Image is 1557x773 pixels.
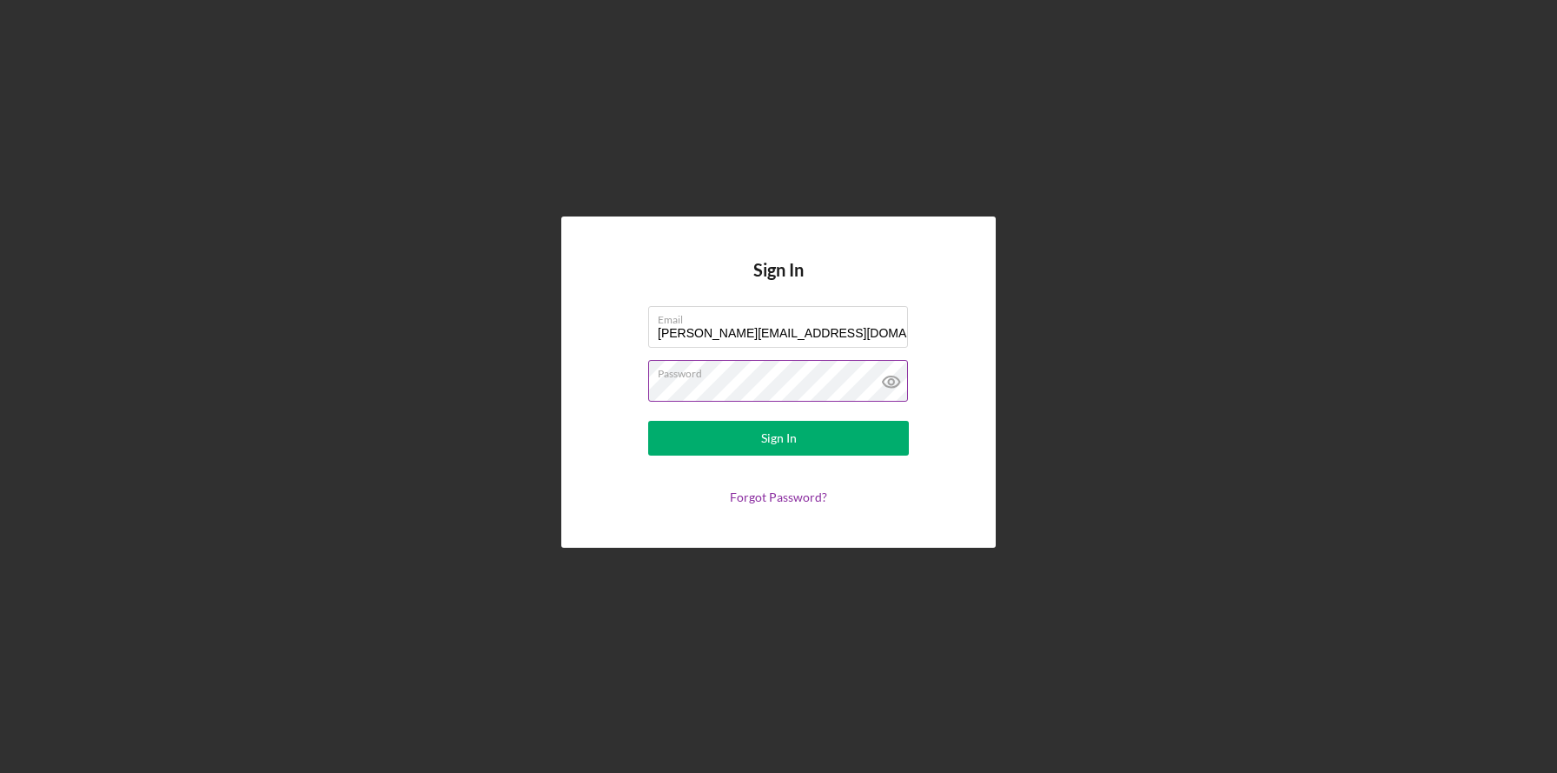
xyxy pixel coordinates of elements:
div: Sign In [761,421,797,456]
a: Forgot Password? [730,490,827,504]
button: Sign In [648,421,909,456]
label: Email [658,307,908,326]
h4: Sign In [753,260,804,306]
label: Password [658,361,908,380]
